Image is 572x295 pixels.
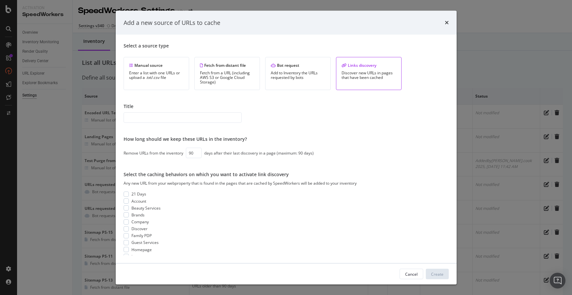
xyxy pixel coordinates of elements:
div: Links discovery [342,63,396,68]
button: Cancel [400,269,423,279]
div: days after their last discovery in a page (maximum: 90 days) [204,150,314,156]
span: Company [131,219,149,225]
div: Fetch from a URL (including AWS S3 or Google Cloud Storage) [200,71,254,84]
div: Any new URL from your webproperty that is found in the pages that are cached by SpeedWorkers will... [124,180,449,186]
div: Add to Inventory the URLs requested by bots [271,71,325,80]
span: Family PDP [131,233,152,238]
div: Open Intercom Messenger [550,273,565,288]
button: Create [426,269,449,279]
span: Account [131,198,146,204]
div: Remove URLs from the inventory [124,150,183,156]
div: Enter a list with one URLs or upload a .txt/.csv file [129,71,184,80]
div: Discover new URLs in pages that have been cached [342,71,396,80]
div: Title [124,103,449,110]
div: Manual source [129,63,184,68]
div: times [445,18,449,27]
div: Select the caching behaviors on which you want to activate link discovery [124,171,449,178]
input: n [186,148,202,158]
div: Add a new source of URLs to cache [124,18,220,27]
div: Create [431,271,444,277]
div: Cancel [405,271,418,277]
div: Select a source type [124,43,449,49]
div: modal [116,10,457,285]
span: 21 Days [131,191,146,197]
span: Brands [131,212,145,218]
span: Discover [131,226,148,231]
div: Bot request [271,63,325,68]
div: Fetch from distant file [200,63,254,68]
span: Investor [131,253,146,259]
div: How long should we keep these URLs in the inventory? [124,136,449,142]
span: Beauty Services [131,205,161,211]
span: Homepage [131,247,152,252]
span: Guest Services [131,240,159,245]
